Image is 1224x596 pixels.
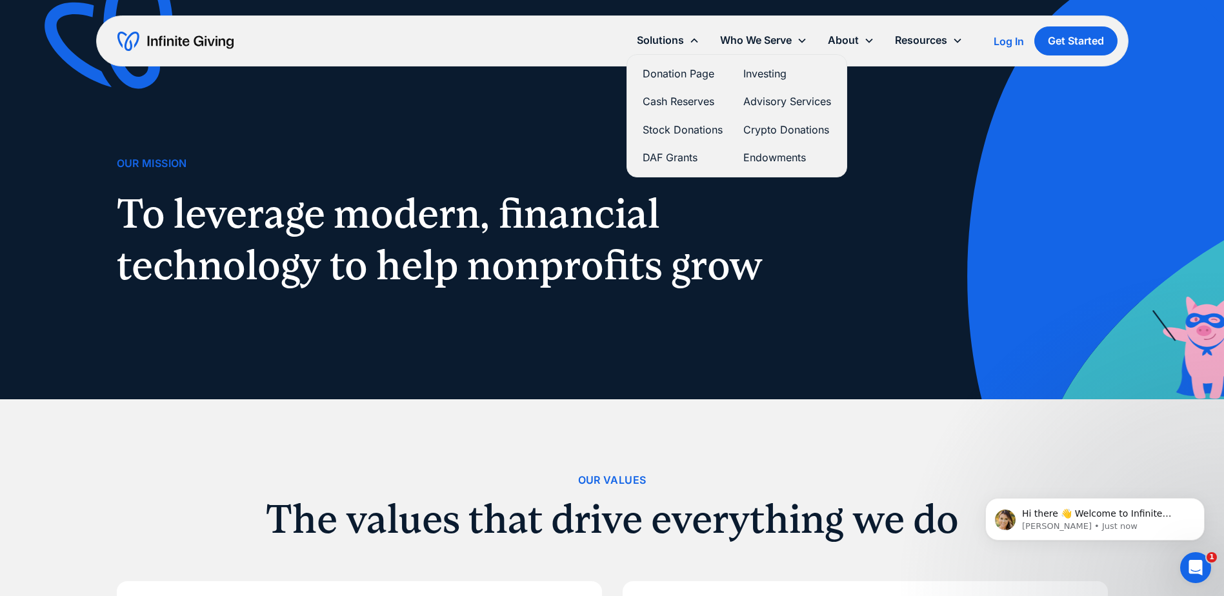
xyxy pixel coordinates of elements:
h2: The values that drive everything we do [117,499,1108,539]
iframe: Intercom live chat [1180,552,1211,583]
a: Stock Donations [643,121,723,139]
iframe: Intercom notifications message [966,471,1224,561]
a: Investing [743,65,831,83]
nav: Solutions [627,54,847,177]
a: Cash Reserves [643,93,723,110]
div: Log In [994,36,1024,46]
a: home [117,31,234,52]
div: Who We Serve [710,26,818,54]
a: DAF Grants [643,149,723,166]
a: Log In [994,34,1024,49]
a: Crypto Donations [743,121,831,139]
a: Endowments [743,149,831,166]
div: About [818,26,885,54]
div: About [828,32,859,49]
div: Solutions [637,32,684,49]
h1: To leverage modern, financial technology to help nonprofits grow [117,188,778,291]
div: Solutions [627,26,710,54]
a: Get Started [1034,26,1118,55]
div: Who We Serve [720,32,792,49]
div: Our Mission [117,155,187,172]
a: Donation Page [643,65,723,83]
span: 1 [1207,552,1217,562]
div: Resources [895,32,947,49]
div: Our Values [578,472,647,489]
div: Resources [885,26,973,54]
a: Advisory Services [743,93,831,110]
